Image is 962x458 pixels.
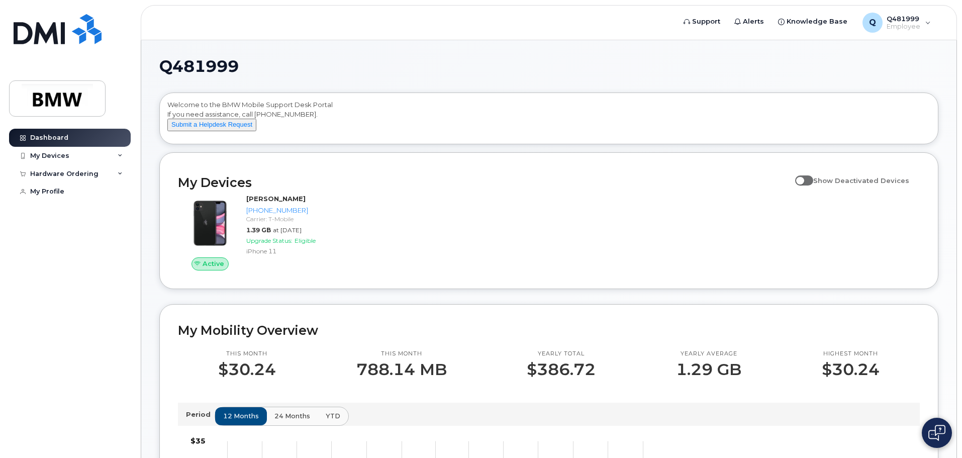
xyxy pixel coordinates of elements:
a: Active[PERSON_NAME][PHONE_NUMBER]Carrier: T-Mobile1.39 GBat [DATE]Upgrade Status:EligibleiPhone 11 [178,194,354,270]
p: Highest month [822,350,880,358]
div: Carrier: T-Mobile [246,215,350,223]
strong: [PERSON_NAME] [246,195,306,203]
input: Show Deactivated Devices [795,171,803,179]
span: YTD [326,411,340,421]
p: Period [186,410,215,419]
img: iPhone_11.jpg [186,199,234,247]
p: 788.14 MB [356,360,447,379]
div: Welcome to the BMW Mobile Support Desk Portal If you need assistance, call [PHONE_NUMBER]. [167,100,930,140]
span: Show Deactivated Devices [813,176,909,185]
h2: My Mobility Overview [178,323,920,338]
p: Yearly average [676,350,741,358]
span: Upgrade Status: [246,237,293,244]
p: $30.24 [822,360,880,379]
p: $30.24 [218,360,276,379]
button: Submit a Helpdesk Request [167,119,256,131]
p: This month [356,350,447,358]
tspan: $35 [190,436,206,445]
span: at [DATE] [273,226,302,234]
h2: My Devices [178,175,790,190]
span: 24 months [274,411,310,421]
p: $386.72 [527,360,596,379]
span: Q481999 [159,59,239,74]
img: Open chat [928,425,945,441]
span: Active [203,259,224,268]
div: iPhone 11 [246,247,350,255]
p: 1.29 GB [676,360,741,379]
p: This month [218,350,276,358]
div: [PHONE_NUMBER] [246,206,350,215]
p: Yearly total [527,350,596,358]
span: Eligible [295,237,316,244]
span: 1.39 GB [246,226,271,234]
a: Submit a Helpdesk Request [167,120,256,128]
